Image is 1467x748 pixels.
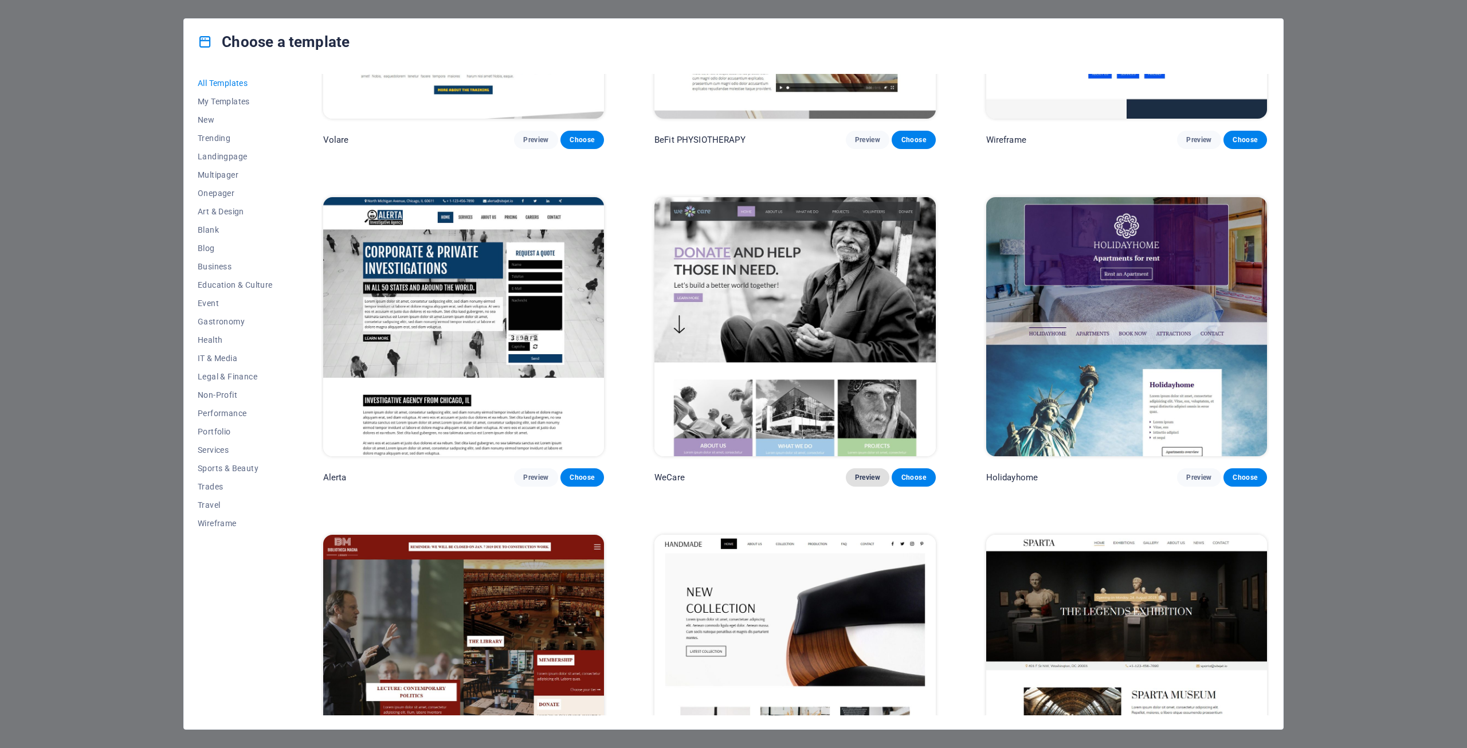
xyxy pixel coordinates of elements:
span: Preview [523,135,548,144]
span: Trending [198,134,273,143]
span: Preview [855,473,880,482]
button: Event [198,294,273,312]
button: Trending [198,129,273,147]
h4: Choose a template [198,33,350,51]
p: WeCare [654,472,685,483]
button: Education & Culture [198,276,273,294]
button: Wireframe [198,514,273,532]
button: IT & Media [198,349,273,367]
button: Choose [892,468,935,487]
img: WeCare [654,197,935,456]
span: Preview [855,135,880,144]
button: Landingpage [198,147,273,166]
button: Preview [514,131,558,149]
button: Preview [514,468,558,487]
span: Onepager [198,189,273,198]
button: Preview [846,131,889,149]
button: Choose [1223,131,1267,149]
p: Alerta [323,472,347,483]
button: Non-Profit [198,386,273,404]
span: Services [198,445,273,455]
span: All Templates [198,79,273,88]
button: Portfolio [198,422,273,441]
span: Choose [1233,135,1258,144]
span: Choose [901,135,926,144]
span: Education & Culture [198,280,273,289]
img: Alerta [323,197,604,456]
button: Preview [1177,131,1221,149]
button: Legal & Finance [198,367,273,386]
span: Preview [523,473,548,482]
button: Choose [1223,468,1267,487]
button: Multipager [198,166,273,184]
p: BeFit PHYSIOTHERAPY [654,134,746,146]
p: Volare [323,134,349,146]
span: Wireframe [198,519,273,528]
button: Onepager [198,184,273,202]
span: Sports & Beauty [198,464,273,473]
span: Performance [198,409,273,418]
span: Landingpage [198,152,273,161]
button: Gastronomy [198,312,273,331]
button: Trades [198,477,273,496]
button: Blank [198,221,273,239]
span: Blog [198,244,273,253]
p: Wireframe [986,134,1026,146]
span: New [198,115,273,124]
span: Preview [1186,135,1211,144]
span: Choose [1233,473,1258,482]
button: Preview [846,468,889,487]
span: Preview [1186,473,1211,482]
span: My Templates [198,97,273,106]
button: Choose [560,468,604,487]
span: Choose [901,473,926,482]
button: Preview [1177,468,1221,487]
button: Choose [892,131,935,149]
button: Business [198,257,273,276]
button: Services [198,441,273,459]
span: Choose [570,135,595,144]
span: Trades [198,482,273,491]
button: Choose [560,131,604,149]
span: Blank [198,225,273,234]
img: Holidayhome [986,197,1267,456]
span: Legal & Finance [198,372,273,381]
button: Sports & Beauty [198,459,273,477]
span: Travel [198,500,273,510]
button: New [198,111,273,129]
button: All Templates [198,74,273,92]
span: IT & Media [198,354,273,363]
span: Portfolio [198,427,273,436]
span: Multipager [198,170,273,179]
span: Art & Design [198,207,273,216]
span: Non-Profit [198,390,273,400]
span: Choose [570,473,595,482]
p: Holidayhome [986,472,1038,483]
span: Health [198,335,273,344]
button: Travel [198,496,273,514]
button: Health [198,331,273,349]
button: Performance [198,404,273,422]
button: Art & Design [198,202,273,221]
button: My Templates [198,92,273,111]
button: Blog [198,239,273,257]
span: Business [198,262,273,271]
span: Event [198,299,273,308]
span: Gastronomy [198,317,273,326]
